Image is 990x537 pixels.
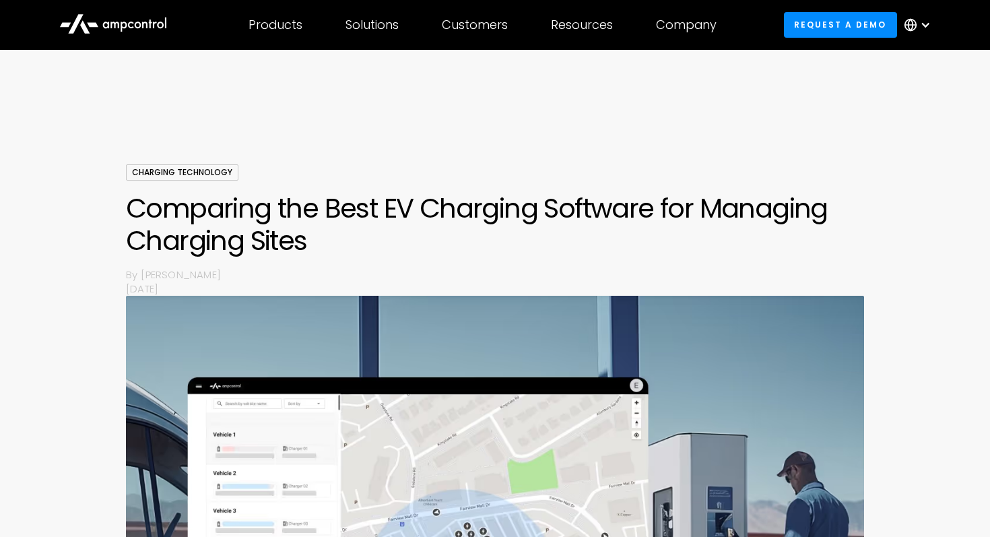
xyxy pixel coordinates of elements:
[141,267,864,282] p: [PERSON_NAME]
[249,18,302,32] div: Products
[442,18,508,32] div: Customers
[551,18,613,32] div: Resources
[345,18,399,32] div: Solutions
[126,267,141,282] p: By
[784,12,897,37] a: Request a demo
[126,164,238,181] div: Charging Technology
[656,18,717,32] div: Company
[126,282,864,296] p: [DATE]
[126,192,864,257] h1: Comparing the Best EV Charging Software for Managing Charging Sites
